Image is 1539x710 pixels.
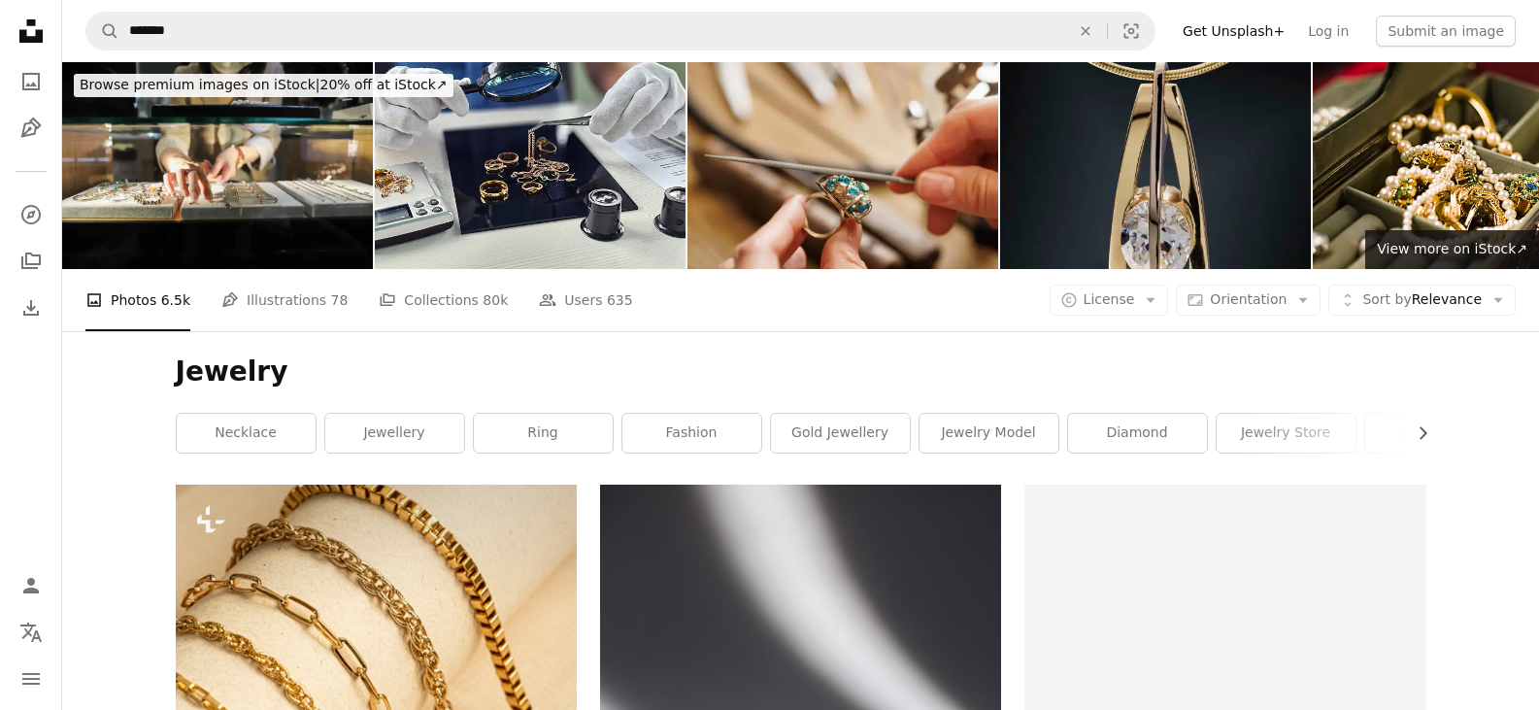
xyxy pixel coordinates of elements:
a: View more on iStock↗ [1365,230,1539,269]
button: Menu [12,659,50,698]
span: 635 [607,289,633,311]
img: The female clerk in the jewelry store took out the jewelry on the counter and prepared to introdu... [62,62,373,269]
a: Users 635 [539,269,632,331]
button: Orientation [1176,285,1321,316]
a: Log in / Sign up [12,566,50,605]
button: License [1050,285,1169,316]
span: License [1084,291,1135,307]
button: Language [12,613,50,652]
a: Collections 80k [379,269,508,331]
span: View more on iStock ↗ [1377,241,1527,256]
a: accessory [1365,414,1504,453]
a: Get Unsplash+ [1171,16,1296,47]
h1: Jewelry [176,355,1426,389]
span: 78 [331,289,349,311]
button: Submit an image [1376,16,1516,47]
a: Illustrations 78 [221,269,348,331]
a: diamond [1068,414,1207,453]
a: Explore [12,195,50,234]
span: 20% off at iStock ↗ [80,77,448,92]
img: Golden necklace with gemstone isolated on black [1000,62,1311,269]
a: Browse premium images on iStock|20% off at iStock↗ [62,62,465,109]
a: jewelry model [920,414,1058,453]
span: Relevance [1362,290,1482,310]
a: necklace [177,414,316,453]
span: 80k [483,289,508,311]
form: Find visuals sitewide [85,12,1155,51]
a: gold jewellery [771,414,910,453]
img: Expert evaluates various gold jewelry pieces with magnifying glass and tweezers [375,62,686,269]
a: ring [474,414,613,453]
a: Photos [12,62,50,101]
a: Download History [12,288,50,327]
a: fashion [622,414,761,453]
a: Illustrations [12,109,50,148]
a: Collections [12,242,50,281]
a: jewelry store [1217,414,1355,453]
button: Clear [1064,13,1107,50]
img: Woman jeweler, produces hand made a ring, uses metal rasp. Jeweler craft workshop [687,62,998,269]
a: jewellery [325,414,464,453]
span: Sort by [1362,291,1411,307]
button: Search Unsplash [86,13,119,50]
button: Visual search [1108,13,1154,50]
span: Orientation [1210,291,1287,307]
span: Browse premium images on iStock | [80,77,319,92]
a: Log in [1296,16,1360,47]
button: scroll list to the right [1405,414,1426,453]
button: Sort byRelevance [1328,285,1516,316]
